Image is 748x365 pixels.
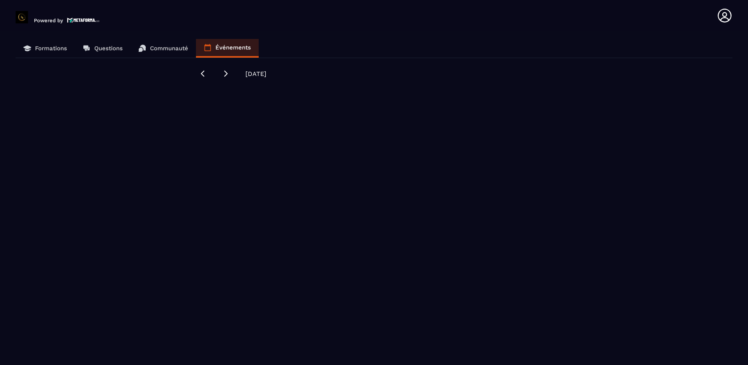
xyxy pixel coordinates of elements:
[35,45,67,52] p: Formations
[16,11,28,23] img: logo-branding
[150,45,188,52] p: Communauté
[94,45,123,52] p: Questions
[131,39,196,58] a: Communauté
[196,39,259,58] a: Événements
[75,39,131,58] a: Questions
[215,44,251,51] p: Événements
[34,18,63,23] p: Powered by
[245,70,266,78] span: [DATE]
[67,17,100,23] img: logo
[16,39,75,58] a: Formations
